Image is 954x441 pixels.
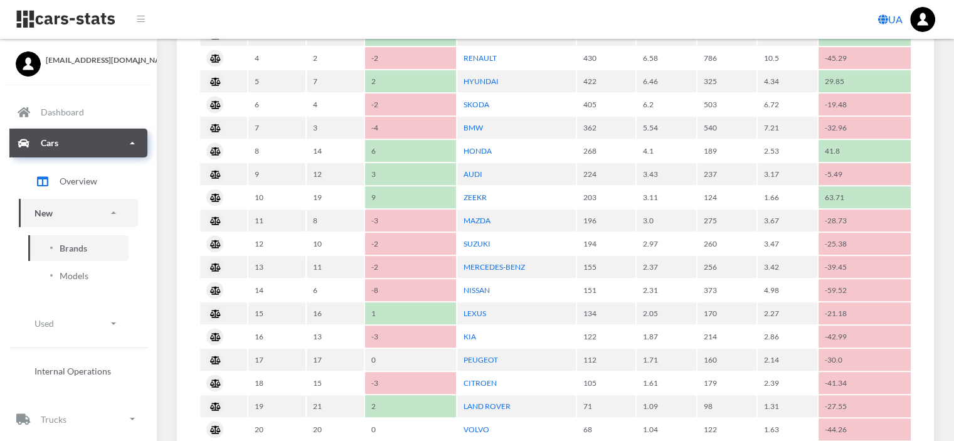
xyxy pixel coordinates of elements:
[637,279,696,301] td: 2.31
[577,70,635,92] td: 422
[365,70,456,92] td: 2
[464,193,487,202] a: ZEEKR
[365,233,456,255] td: -2
[464,30,515,40] a: VOLKSWAGEN
[464,53,497,63] a: RENAULT
[464,100,489,109] a: SKODA
[577,302,635,324] td: 134
[41,135,58,151] p: Cars
[758,233,817,255] td: 3.47
[307,372,364,394] td: 15
[577,395,635,417] td: 71
[758,163,817,185] td: 3.17
[365,163,456,185] td: 3
[248,279,305,301] td: 14
[758,210,817,231] td: 3.67
[248,163,305,185] td: 9
[577,210,635,231] td: 196
[697,418,756,440] td: 122
[60,174,97,188] span: Overview
[9,405,147,433] a: Trucks
[307,210,364,231] td: 8
[637,326,696,348] td: 1.87
[697,163,756,185] td: 237
[819,418,911,440] td: -44.26
[758,372,817,394] td: 2.39
[307,186,364,208] td: 19
[819,47,911,69] td: -45.29
[248,186,305,208] td: 10
[464,332,476,341] a: KIA
[464,239,490,248] a: SUZUKI
[758,47,817,69] td: 10.5
[697,210,756,231] td: 275
[873,7,908,32] a: UA
[637,256,696,278] td: 2.37
[19,309,138,337] a: Used
[637,186,696,208] td: 3.11
[365,372,456,394] td: -3
[819,372,911,394] td: -41.34
[637,302,696,324] td: 2.05
[758,418,817,440] td: 1.63
[758,140,817,162] td: 2.53
[365,117,456,139] td: -4
[637,349,696,371] td: 1.71
[307,302,364,324] td: 16
[637,47,696,69] td: 6.58
[248,117,305,139] td: 7
[697,117,756,139] td: 540
[577,47,635,69] td: 430
[248,210,305,231] td: 11
[697,302,756,324] td: 170
[307,140,364,162] td: 14
[41,104,84,120] p: Dashboard
[637,117,696,139] td: 5.54
[19,199,138,227] a: New
[464,216,490,225] a: MAZDA
[307,93,364,115] td: 4
[307,279,364,301] td: 6
[16,51,141,66] a: [EMAIL_ADDRESS][DOMAIN_NAME]
[819,256,911,278] td: -39.45
[577,233,635,255] td: 194
[34,205,53,221] p: New
[248,349,305,371] td: 17
[637,233,696,255] td: 2.97
[697,372,756,394] td: 179
[464,355,498,364] a: PEUGEOT
[910,7,935,32] img: ...
[758,349,817,371] td: 2.14
[365,186,456,208] td: 9
[464,309,486,318] a: LEXUS
[819,279,911,301] td: -59.52
[464,77,499,86] a: HYUNDAI
[464,262,525,272] a: MERCEDES-BENZ
[697,326,756,348] td: 214
[248,418,305,440] td: 20
[464,169,482,179] a: AUDI
[34,364,111,378] span: Internal Operations
[577,418,635,440] td: 68
[758,93,817,115] td: 6.72
[248,233,305,255] td: 12
[819,70,911,92] td: 29.85
[28,235,129,261] a: Brands
[758,326,817,348] td: 2.86
[819,233,911,255] td: -25.38
[819,210,911,231] td: -28.73
[637,395,696,417] td: 1.09
[758,186,817,208] td: 1.66
[248,326,305,348] td: 16
[307,349,364,371] td: 17
[758,395,817,417] td: 1.31
[697,70,756,92] td: 325
[819,349,911,371] td: -30.0
[248,256,305,278] td: 13
[307,47,364,69] td: 2
[248,93,305,115] td: 6
[758,302,817,324] td: 2.27
[697,256,756,278] td: 256
[577,279,635,301] td: 151
[464,425,489,434] a: VOLVO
